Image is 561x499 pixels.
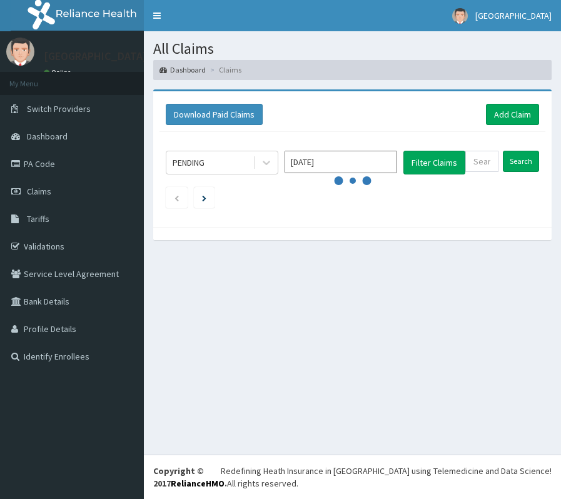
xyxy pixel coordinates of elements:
img: User Image [452,8,468,24]
span: Switch Providers [27,103,91,114]
img: User Image [6,38,34,66]
li: Claims [207,64,241,75]
a: RelianceHMO [171,478,225,489]
strong: Copyright © 2017 . [153,465,227,489]
button: Download Paid Claims [166,104,263,125]
a: Online [44,68,74,77]
svg: audio-loading [334,162,371,199]
span: Dashboard [27,131,68,142]
span: [GEOGRAPHIC_DATA] [475,10,552,21]
a: Previous page [174,192,179,203]
span: Claims [27,186,51,197]
div: PENDING [173,156,205,169]
div: Redefining Heath Insurance in [GEOGRAPHIC_DATA] using Telemedicine and Data Science! [221,465,552,477]
p: [GEOGRAPHIC_DATA] [44,51,147,62]
footer: All rights reserved. [144,455,561,499]
a: Next page [202,192,206,203]
a: Dashboard [159,64,206,75]
input: Search by HMO ID [465,151,498,172]
input: Search [503,151,539,172]
a: Add Claim [486,104,539,125]
h1: All Claims [153,41,552,57]
span: Tariffs [27,213,49,224]
input: Select Month and Year [285,151,397,173]
button: Filter Claims [403,151,465,174]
